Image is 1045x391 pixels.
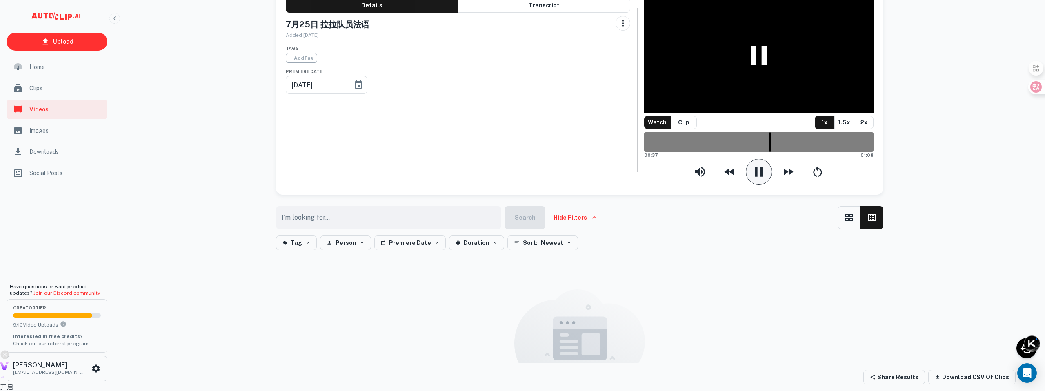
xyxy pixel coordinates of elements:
[507,235,578,250] button: Sort: Newest
[286,19,377,30] h5: 7月25日 拉拉队员法语
[29,169,102,178] span: Social Posts
[13,306,101,310] span: creator Tier
[514,289,645,387] img: empty content
[7,163,107,183] a: Social Posts
[374,235,446,250] button: Premiere Date
[928,370,1016,384] button: Download CSV of clips
[29,126,102,135] span: Images
[33,290,101,296] a: Join our Discord community.
[13,333,101,340] p: Interested in free credits?
[13,341,90,347] a: Check out our referral program.
[13,362,87,369] h6: [PERSON_NAME]
[7,142,107,162] a: Downloads
[449,235,504,250] button: Duration
[834,116,854,129] button: 1.5x
[286,53,317,63] span: + Add Tag
[350,77,367,93] button: Choose date, selected date is Sep 29, 2025
[7,299,107,352] button: creatorTier9/10Video UploadsYou can upload 10 videos per month on the creator tier. Upgrade to up...
[860,152,874,159] span: 01:08
[320,235,371,250] button: Person
[7,57,107,77] a: Home
[671,116,697,129] button: Clip
[60,321,67,327] svg: You can upload 10 videos per month on the creator tier. Upgrade to upload more.
[29,147,102,156] span: Downloads
[1016,338,1037,358] div: Recent Activity
[13,369,87,376] p: [EMAIL_ADDRESS][DOMAIN_NAME]
[549,206,602,229] button: Hide Filters
[286,69,322,74] span: Premiere Date
[53,37,73,46] p: Upload
[7,356,107,381] button: [PERSON_NAME][EMAIL_ADDRESS][DOMAIN_NAME]
[29,62,102,71] span: Home
[815,116,834,129] button: 1x
[7,100,107,119] a: Videos
[10,284,101,296] span: Have questions or want product updates?
[29,84,102,93] span: Clips
[644,152,658,159] span: 00:37
[7,121,107,140] a: Images
[7,78,107,98] a: Clips
[276,235,317,250] button: Tag
[29,105,102,114] span: Videos
[644,116,671,129] button: Watch
[286,73,347,96] input: mm/dd/yyyy
[541,238,563,248] span: Newest
[7,33,107,51] a: Upload
[1017,363,1037,383] div: Open Intercom Messenger
[13,321,101,329] p: 9 / 10 Video Uploads
[854,116,874,129] button: 2x
[286,32,319,38] span: Added [DATE]
[276,206,496,229] input: I'm looking for...
[286,46,299,51] span: Tags
[863,370,925,384] button: Share Results
[523,238,538,248] span: Sort:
